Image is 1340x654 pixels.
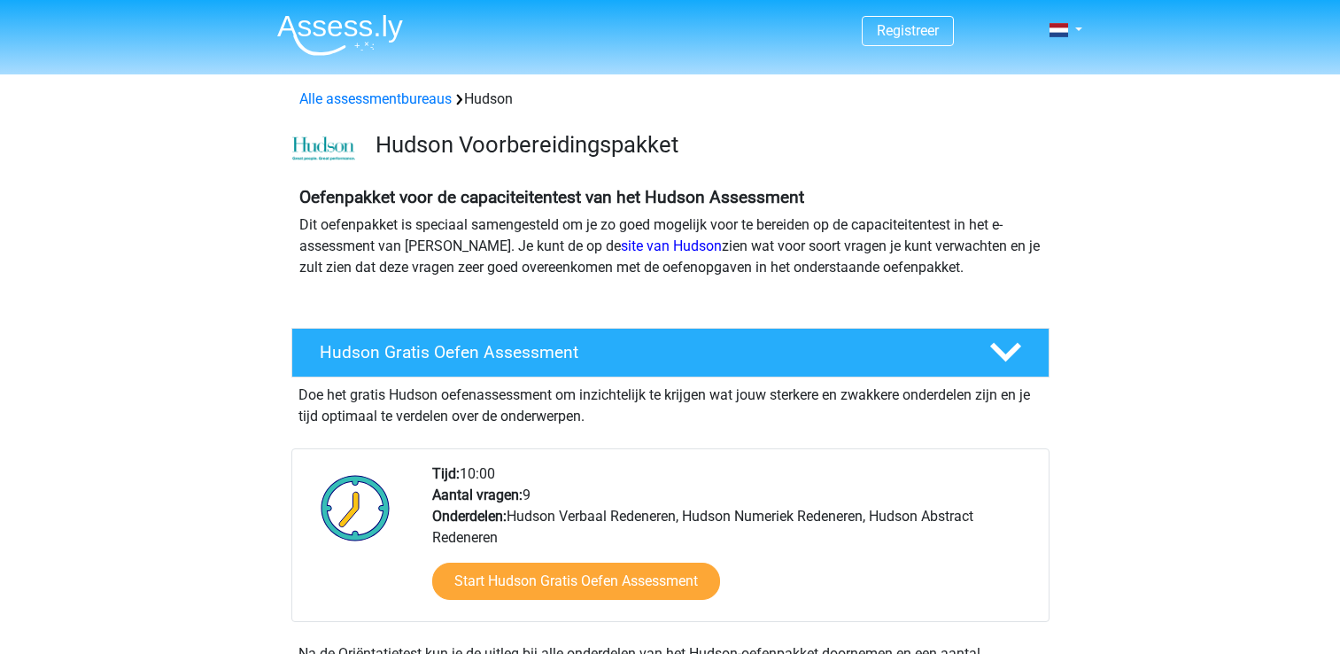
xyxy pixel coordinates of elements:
b: Oefenpakket voor de capaciteitentest van het Hudson Assessment [299,187,804,207]
a: Alle assessmentbureaus [299,90,452,107]
p: Dit oefenpakket is speciaal samengesteld om je zo goed mogelijk voor te bereiden op de capaciteit... [299,214,1042,278]
b: Tijd: [432,465,460,482]
a: Registreer [877,22,939,39]
h3: Hudson Voorbereidingspakket [376,131,1035,159]
a: Start Hudson Gratis Oefen Assessment [432,563,720,600]
img: cefd0e47479f4eb8e8c001c0d358d5812e054fa8.png [292,136,355,161]
img: Assessly [277,14,403,56]
img: Klok [311,463,400,552]
b: Aantal vragen: [432,487,523,503]
div: Doe het gratis Hudson oefenassessment om inzichtelijk te krijgen wat jouw sterkere en zwakkere on... [291,378,1050,427]
div: 10:00 9 Hudson Verbaal Redeneren, Hudson Numeriek Redeneren, Hudson Abstract Redeneren [419,463,1048,621]
b: Onderdelen: [432,508,507,525]
a: Hudson Gratis Oefen Assessment [284,328,1057,378]
h4: Hudson Gratis Oefen Assessment [320,342,961,362]
a: site van Hudson [621,237,722,254]
div: Hudson [292,89,1049,110]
